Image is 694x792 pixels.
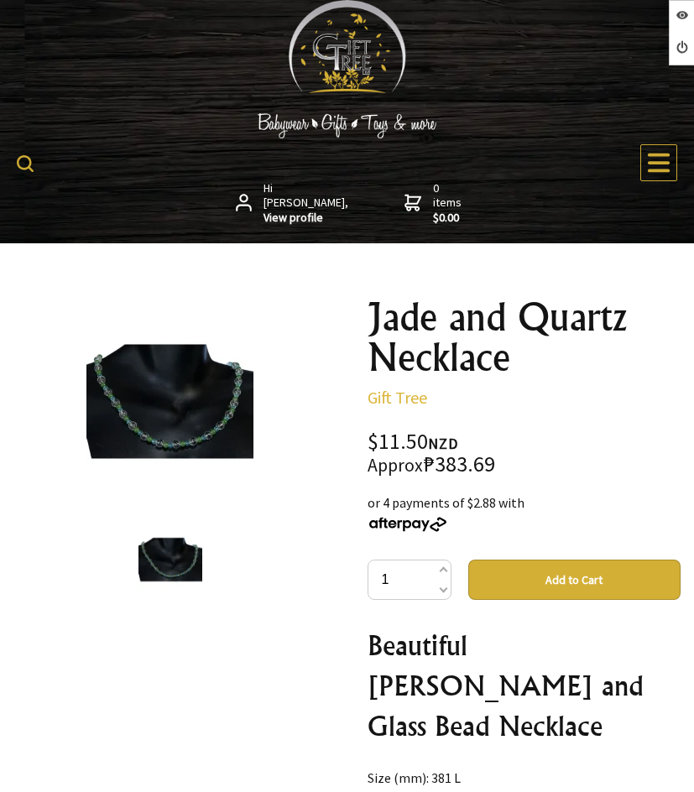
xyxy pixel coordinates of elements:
[368,297,681,378] h1: Jade and Quartz Necklace
[433,180,465,226] span: 0 items
[428,434,458,453] span: NZD
[368,768,681,788] p: Size (mm): 381 L
[433,211,465,226] strong: $0.00
[368,492,681,533] div: or 4 payments of $2.88 with
[138,528,202,591] img: Jade and Quartz Necklace
[86,318,253,485] img: Jade and Quartz Necklace
[264,211,350,226] strong: View profile
[236,181,351,226] a: Hi [PERSON_NAME],View profile
[404,181,465,226] a: 0 items$0.00
[17,155,34,172] img: product search
[368,431,681,476] div: $11.50 ₱383.69
[264,181,350,226] span: Hi [PERSON_NAME],
[468,560,681,600] button: Add to Cart
[368,454,423,477] small: Approx
[222,113,473,138] img: Babywear - Gifts - Toys & more
[368,517,448,532] img: Afterpay
[368,625,681,746] h2: Beautiful [PERSON_NAME] and Glass Bead Necklace
[368,387,427,408] a: Gift Tree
